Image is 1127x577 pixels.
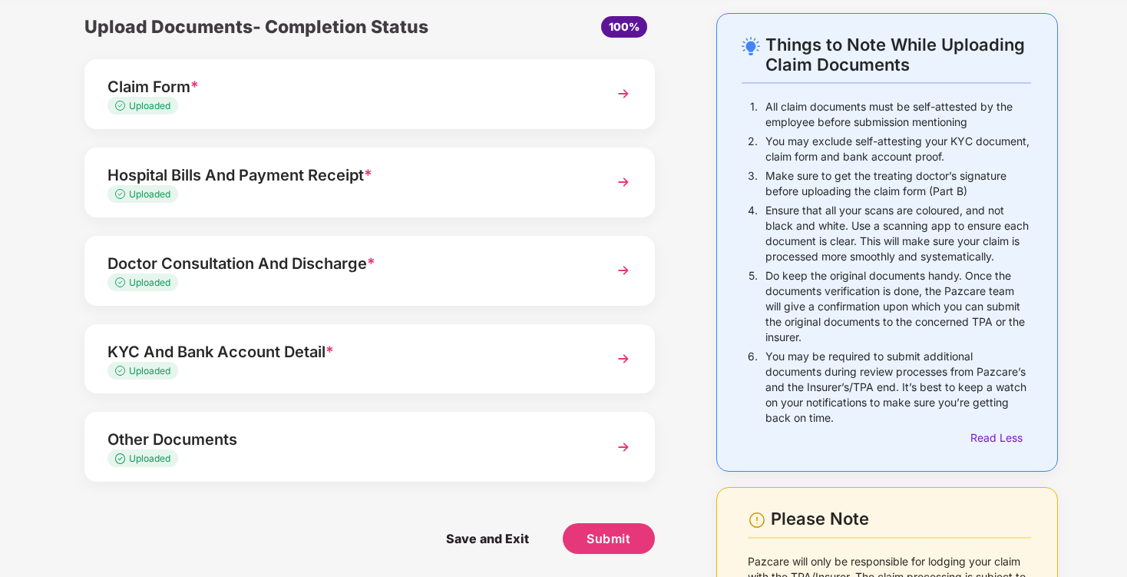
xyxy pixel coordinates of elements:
[749,268,758,345] p: 5.
[610,257,637,284] img: svg+xml;base64,PHN2ZyBpZD0iTmV4dCIgeG1sbnM9Imh0dHA6Ly93d3cudzMub3JnLzIwMDAvc3ZnIiB3aWR0aD0iMzYiIG...
[129,277,170,288] span: Uploaded
[750,99,758,130] p: 1.
[610,433,637,461] img: svg+xml;base64,PHN2ZyBpZD0iTmV4dCIgeG1sbnM9Imh0dHA6Ly93d3cudzMub3JnLzIwMDAvc3ZnIiB3aWR0aD0iMzYiIG...
[610,168,637,196] img: svg+xml;base64,PHN2ZyBpZD0iTmV4dCIgeG1sbnM9Imh0dHA6Ly93d3cudzMub3JnLzIwMDAvc3ZnIiB3aWR0aD0iMzYiIG...
[107,75,588,99] div: Claim Form
[609,20,640,33] span: 100%
[115,277,129,287] img: svg+xml;base64,PHN2ZyB4bWxucz0iaHR0cDovL3d3dy53My5vcmcvMjAwMC9zdmciIHdpZHRoPSIxMy4zMzMiIGhlaWdodD...
[765,268,1031,345] p: Do keep the original documents handy. Once the documents verification is done, the Pazcare team w...
[765,203,1031,264] p: Ensure that all your scans are coloured, and not black and white. Use a scanning app to ensure ea...
[129,453,170,464] span: Uploaded
[610,345,637,373] img: svg+xml;base64,PHN2ZyBpZD0iTmV4dCIgeG1sbnM9Imh0dHA6Ly93d3cudzMub3JnLzIwMDAvc3ZnIiB3aWR0aD0iMzYiIG...
[563,523,655,554] button: Submit
[115,453,129,463] img: svg+xml;base64,PHN2ZyB4bWxucz0iaHR0cDovL3d3dy53My5vcmcvMjAwMC9zdmciIHdpZHRoPSIxMy4zMzMiIGhlaWdodD...
[115,101,129,111] img: svg+xml;base64,PHN2ZyB4bWxucz0iaHR0cDovL3d3dy53My5vcmcvMjAwMC9zdmciIHdpZHRoPSIxMy4zMzMiIGhlaWdodD...
[431,523,544,554] span: Save and Exit
[129,188,170,200] span: Uploaded
[765,99,1031,130] p: All claim documents must be self-attested by the employee before submission mentioning
[107,251,588,276] div: Doctor Consultation And Discharge
[748,134,758,164] p: 2.
[771,509,1031,529] div: Please Note
[970,429,1031,446] div: Read Less
[748,511,766,529] img: svg+xml;base64,PHN2ZyBpZD0iV2FybmluZ18tXzI0eDI0IiBkYXRhLW5hbWU9Ildhcm5pbmcgLSAyNHgyNCIgeG1sbnM9Im...
[765,349,1031,426] p: You may be required to submit additional documents during review processes from Pazcare’s and the...
[107,163,588,187] div: Hospital Bills And Payment Receipt
[610,80,637,108] img: svg+xml;base64,PHN2ZyBpZD0iTmV4dCIgeG1sbnM9Imh0dHA6Ly93d3cudzMub3JnLzIwMDAvc3ZnIiB3aWR0aD0iMzYiIG...
[129,365,170,376] span: Uploaded
[748,203,758,264] p: 4.
[748,349,758,426] p: 6.
[765,134,1031,164] p: You may exclude self-attesting your KYC document, claim form and bank account proof.
[115,366,129,376] img: svg+xml;base64,PHN2ZyB4bWxucz0iaHR0cDovL3d3dy53My5vcmcvMjAwMC9zdmciIHdpZHRoPSIxMy4zMzMiIGhlaWdodD...
[587,530,630,547] span: Submit
[115,189,129,199] img: svg+xml;base64,PHN2ZyB4bWxucz0iaHR0cDovL3d3dy53My5vcmcvMjAwMC9zdmciIHdpZHRoPSIxMy4zMzMiIGhlaWdodD...
[129,100,170,111] span: Uploaded
[742,37,760,55] img: svg+xml;base64,PHN2ZyB4bWxucz0iaHR0cDovL3d3dy53My5vcmcvMjAwMC9zdmciIHdpZHRoPSIyNC4wOTMiIGhlaWdodD...
[107,427,588,452] div: Other Documents
[765,168,1031,199] p: Make sure to get the treating doctor’s signature before uploading the claim form (Part B)
[748,168,758,199] p: 3.
[107,340,588,364] div: KYC And Bank Account Detail
[765,35,1031,75] div: Things to Note While Uploading Claim Documents
[84,13,464,41] div: Upload Documents- Completion Status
